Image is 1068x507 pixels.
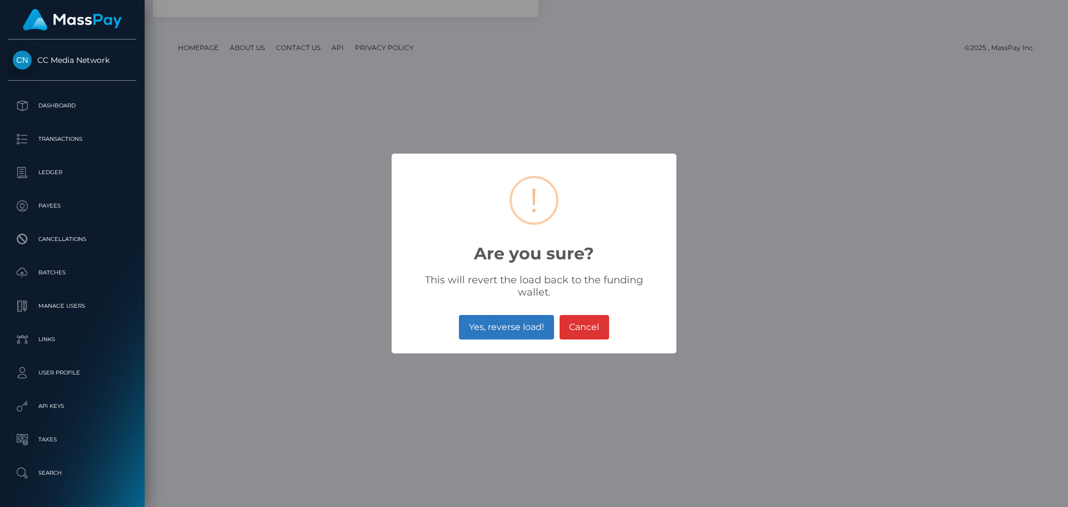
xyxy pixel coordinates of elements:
span: CC Media Network [8,55,136,65]
p: Transactions [13,131,132,147]
img: CC Media Network [13,51,32,70]
p: Ledger [13,164,132,181]
p: User Profile [13,365,132,381]
p: API Keys [13,398,132,415]
p: Manage Users [13,298,132,314]
p: Batches [13,264,132,281]
div: ! [530,178,538,223]
p: Links [13,331,132,348]
h2: Are you sure? [392,230,676,264]
button: Cancel [560,315,609,339]
button: Yes, reverse load! [459,315,553,339]
p: Dashboard [13,97,132,114]
div: This will revert the load back to the funding wallet. [392,264,676,301]
p: Payees [13,198,132,214]
p: Search [13,465,132,481]
p: Taxes [13,431,132,448]
p: Cancellations [13,231,132,248]
img: MassPay Logo [23,9,122,31]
